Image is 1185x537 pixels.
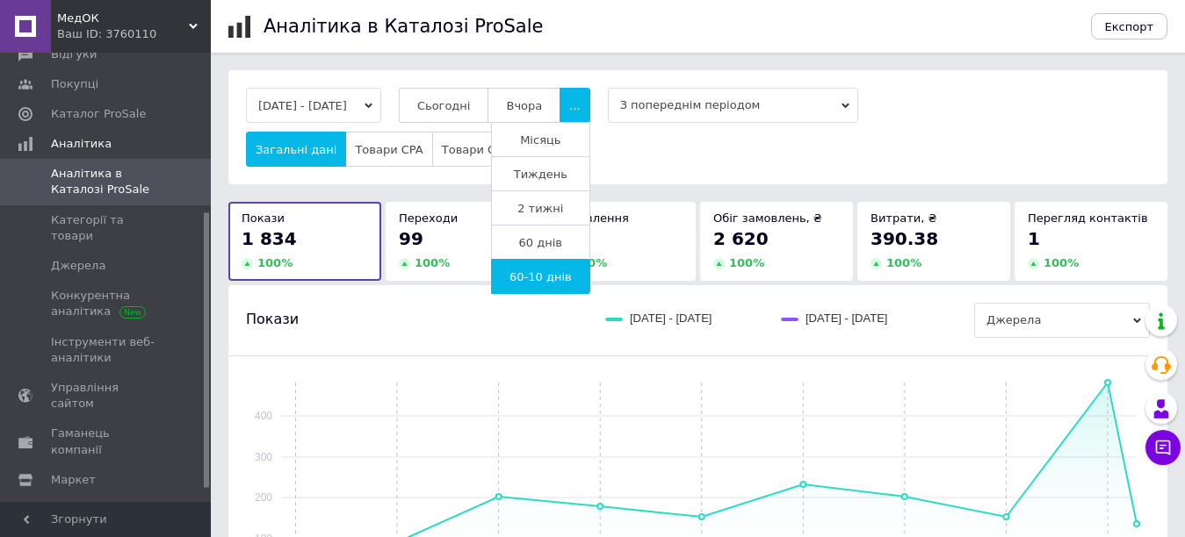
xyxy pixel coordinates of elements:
[491,190,590,226] button: 2 тижні
[257,256,293,269] span: 100 %
[974,303,1150,338] span: Джерела
[51,426,163,457] span: Гаманець компанії
[51,334,163,366] span: Інструменти веб-аналітики
[871,211,937,225] span: Витрати, ₴
[729,256,764,269] span: 100 %
[1028,211,1148,225] span: Перегляд контактів
[491,156,590,191] button: Тиждень
[51,106,146,122] span: Каталог ProSale
[255,491,272,504] text: 200
[517,202,563,215] span: 2 тижні
[264,16,543,37] h1: Аналітика в Каталозі ProSale
[519,236,562,249] span: 60 днів
[509,270,572,283] span: 60-10 днів
[1028,228,1040,249] span: 1
[415,256,450,269] span: 100 %
[556,211,629,225] span: Замовлення
[256,143,336,156] span: Загальні дані
[51,472,96,488] span: Маркет
[488,88,560,123] button: Вчора
[713,211,822,225] span: Обіг замовлень, ₴
[1145,430,1181,465] button: Чат з покупцем
[57,26,211,42] div: Ваш ID: 3760110
[442,143,510,156] span: Товари CPC
[246,310,299,329] span: Покази
[432,132,520,167] button: Товари CPC
[51,47,97,62] span: Відгуки
[491,122,590,157] button: Місяць
[51,258,105,274] span: Джерела
[886,256,921,269] span: 100 %
[506,99,542,112] span: Вчора
[608,88,858,123] span: З попереднім періодом
[51,136,112,152] span: Аналітика
[1091,13,1168,39] button: Експорт
[345,132,432,167] button: Товари CPA
[399,211,458,225] span: Переходи
[246,88,381,123] button: [DATE] - [DATE]
[560,88,589,123] button: ...
[51,212,163,244] span: Категорії та товари
[491,225,590,260] button: 60 днів
[399,88,489,123] button: Сьогодні
[355,143,423,156] span: Товари CPA
[255,451,272,463] text: 300
[255,410,272,422] text: 400
[1105,20,1154,33] span: Експорт
[871,228,938,249] span: 390.38
[1044,256,1079,269] span: 100 %
[57,11,189,26] span: МедОК
[51,166,163,197] span: Аналітика в Каталозі ProSale
[417,99,471,112] span: Сьогодні
[399,228,423,249] span: 99
[713,228,769,249] span: 2 620
[51,76,98,92] span: Покупці
[246,132,346,167] button: Загальні дані
[491,259,590,294] button: 60-10 днів
[51,288,163,319] span: Конкурентна аналітика
[569,99,580,112] span: ...
[242,228,297,249] span: 1 834
[520,133,560,147] span: Місяць
[514,168,567,181] span: Тиждень
[51,380,163,412] span: Управління сайтом
[242,211,285,225] span: Покази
